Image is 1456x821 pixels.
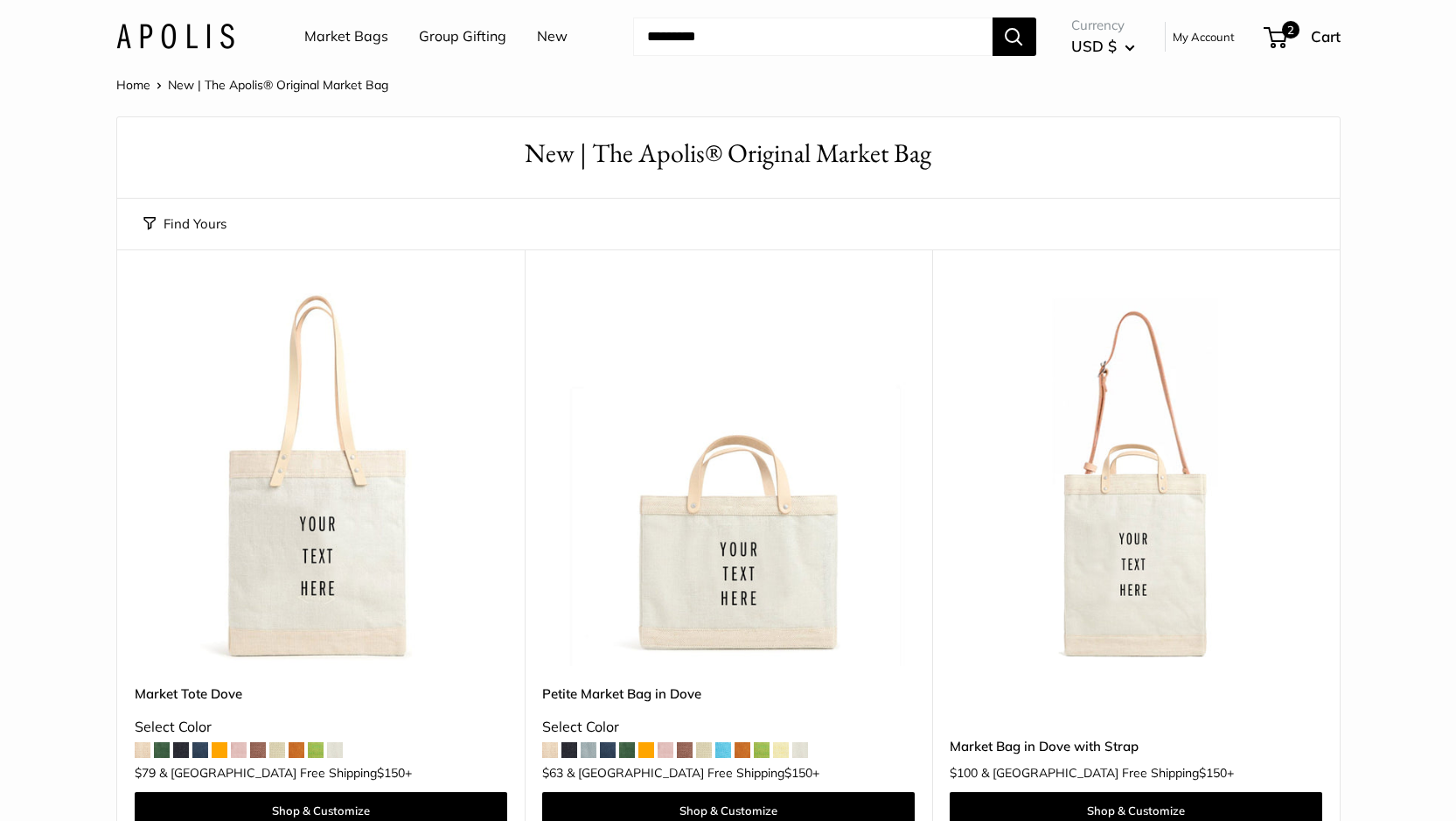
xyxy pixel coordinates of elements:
[14,754,187,807] iframe: Sign Up via Text for Offers
[567,767,819,779] span: & [GEOGRAPHIC_DATA] Free Shipping +
[304,24,388,50] a: Market Bags
[143,135,1313,172] h1: New | The Apolis® Original Market Bag
[116,24,234,49] img: Apolis
[1071,32,1135,60] button: USD $
[135,293,507,666] a: Market Tote DoveMarket Tote Dove
[116,77,150,93] a: Home
[135,714,507,740] div: Select Color
[1265,23,1341,51] a: 2 Cart
[950,293,1322,666] a: Market Bag in Dove with StrapMarket Bag in Dove with Strap
[135,293,507,666] img: Market Tote Dove
[168,77,388,93] span: New | The Apolis® Original Market Bag
[993,18,1036,56] button: Search
[542,714,915,740] div: Select Color
[542,765,563,781] span: $63
[633,18,993,56] input: Search...
[542,293,915,666] a: Petite Market Bag in DovePetite Market Bag in Dove
[135,684,507,704] a: Market Tote Dove
[537,24,568,50] a: New
[981,767,1234,779] span: & [GEOGRAPHIC_DATA] Free Shipping +
[950,293,1322,666] img: Market Bag in Dove with Strap
[542,684,915,704] a: Petite Market Bag in Dove
[784,765,812,781] span: $150
[542,293,915,666] img: Petite Market Bag in Dove
[377,765,405,781] span: $150
[1281,21,1299,39] span: 2
[116,74,388,96] nav: Breadcrumb
[950,736,1322,756] a: Market Bag in Dove with Strap
[1173,26,1235,47] a: My Account
[950,765,978,781] span: $100
[1071,13,1135,38] span: Currency
[143,212,226,236] button: Find Yours
[1071,37,1117,55] span: USD $
[1199,765,1227,781] span: $150
[159,767,412,779] span: & [GEOGRAPHIC_DATA] Free Shipping +
[1311,27,1341,46] span: Cart
[419,24,506,50] a: Group Gifting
